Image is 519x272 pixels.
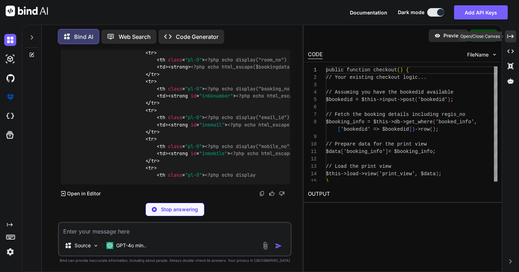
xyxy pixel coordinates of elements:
[145,71,160,77] span: </ >
[74,32,93,41] p: Bind AI
[436,126,439,132] span: ;
[432,119,435,125] span: (
[308,170,317,178] div: 14
[308,89,317,96] div: 4
[145,49,157,56] span: < >
[185,114,202,121] span: "pl-0"
[160,57,165,63] span: th
[308,51,323,59] div: CODE
[185,172,202,178] span: "pl-0"
[148,78,154,85] span: tr
[308,74,317,81] div: 2
[168,172,182,178] span: class
[279,191,285,196] img: dislike
[308,81,317,89] div: 3
[148,107,154,113] span: tr
[145,100,160,106] span: </ >
[418,97,447,102] span: 'bookedid'
[151,129,157,135] span: tr
[93,243,99,249] img: Pick Models
[326,112,462,117] span: // Fetch the booking details including regis_n
[157,57,205,63] span: < = >
[436,119,477,125] span: 'booked_info',
[157,143,205,149] span: < = >
[191,64,335,70] span: <?php echo html_escape($bookingdata[0]->room_no) ?>
[160,172,165,178] span: th
[176,32,219,41] p: Code Generator
[4,34,16,46] img: darkChat
[308,96,317,104] div: 5
[191,93,196,99] span: id
[205,85,304,92] span: <?php echo display("booking_no") ?>
[160,85,165,92] span: th
[205,57,295,63] span: <?php echo display("room_no") ?>
[168,122,227,128] span: < = >
[398,9,424,16] span: Dark mode
[462,112,465,117] span: o
[308,111,317,118] div: 7
[151,158,157,164] span: tr
[151,100,157,106] span: tr
[4,72,16,84] img: githubDark
[326,141,427,147] span: // Prepare data for the print view
[148,49,154,56] span: tr
[148,136,154,142] span: tr
[4,246,16,258] img: settings
[161,206,198,213] p: Stop answering
[168,150,230,157] span: < = >
[168,85,182,92] span: class
[157,93,168,99] span: < >
[338,126,341,132] span: [
[308,66,317,74] div: 1
[304,186,502,202] h2: OUTPUT
[326,119,432,125] span: $booking_info = $this->db->get_where
[157,85,205,92] span: < = >
[400,67,403,73] span: )
[145,165,157,171] span: < >
[148,165,154,171] span: tr
[151,71,157,77] span: tr
[157,122,168,128] span: < >
[434,32,441,39] img: preview
[269,191,275,196] img: like
[185,85,202,92] span: "pl-0"
[259,191,265,196] img: copy
[406,67,409,73] span: {
[160,143,165,149] span: th
[157,114,205,121] span: < = >
[119,32,151,41] p: Web Search
[205,114,298,121] span: <?php echo display("email_id") ?>
[171,122,188,128] span: strong
[205,143,301,149] span: <?php echo display("mobile_no") ?>
[74,242,91,249] p: Source
[145,78,157,85] span: < >
[433,126,436,132] span: )
[385,149,388,154] span: ]
[145,158,160,164] span: </ >
[308,178,317,185] div: 15
[436,171,439,177] span: )
[6,6,48,16] img: Bind AI
[168,93,236,99] span: < = >
[376,171,379,177] span: (
[160,150,165,157] span: td
[199,93,233,99] span: "inbknumber"
[185,57,202,63] span: "pl-0"
[409,126,412,132] span: ]
[467,51,489,58] span: FileName
[58,258,292,263] p: Bind can provide inaccurate information, including about people. Always double-check its answers....
[430,126,432,132] span: (
[230,150,383,157] span: <?php echo html_escape($bookingdata[0]->cust_phone) ?>
[308,104,317,111] div: 6
[171,93,188,99] span: strong
[454,5,508,19] button: Add API Keys
[308,141,317,148] div: 10
[308,133,317,141] div: 9
[491,52,497,58] img: chevron down
[160,93,165,99] span: td
[199,150,227,157] span: "inmobile"
[308,163,317,170] div: 13
[4,91,16,103] img: premium
[160,114,165,121] span: th
[106,242,113,249] img: GPT-4o mini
